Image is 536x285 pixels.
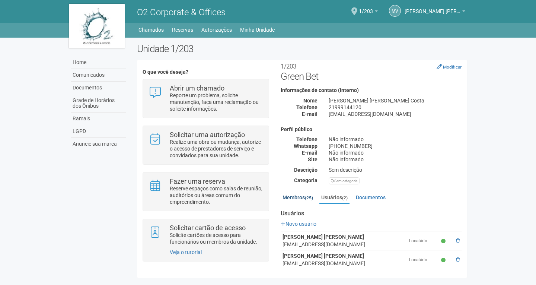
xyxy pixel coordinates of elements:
[302,111,318,117] strong: E-mail
[149,85,263,112] a: Abrir um chamado Reporte um problema, solicite manutenção, faça uma reclamação ou solicite inform...
[323,149,467,156] div: Não informado
[405,1,460,14] span: Marcus Vinicius da Silveira Costa
[138,25,164,35] a: Chamados
[281,210,462,217] strong: Usuários
[323,104,467,111] div: 21999144120
[71,94,126,113] a: Grade de Horários dos Ônibus
[71,56,126,69] a: Home
[170,177,225,185] strong: Fazer uma reserva
[389,5,401,17] a: MV
[296,104,318,110] strong: Telefone
[405,9,465,15] a: [PERSON_NAME] [PERSON_NAME]
[323,97,467,104] div: [PERSON_NAME] [PERSON_NAME] Costa
[302,150,318,156] strong: E-mail
[323,143,467,149] div: [PHONE_NUMBER]
[137,43,467,54] h2: Unidade 1/203
[71,125,126,138] a: LGPD
[149,225,263,245] a: Solicitar cartão de acesso Solicite cartões de acesso para funcionários ou membros da unidade.
[319,192,350,204] a: Usuários(2)
[137,7,226,18] span: O2 Corporate & Offices
[281,127,462,132] h4: Perfil público
[240,25,275,35] a: Minha Unidade
[359,1,373,14] span: 1/203
[283,260,405,267] div: [EMAIL_ADDRESS][DOMAIN_NAME]
[143,69,269,75] h4: O que você deseja?
[294,143,318,149] strong: Whatsapp
[172,25,193,35] a: Reservas
[305,195,313,200] small: (25)
[170,92,263,112] p: Reporte um problema, solicite manutenção, faça uma reclamação ou solicite informações.
[323,167,467,173] div: Sem descrição
[170,232,263,245] p: Solicite cartões de acesso para funcionários ou membros da unidade.
[342,195,348,200] small: (2)
[71,138,126,150] a: Anuncie sua marca
[170,131,245,139] strong: Solicitar uma autorização
[359,9,378,15] a: 1/203
[170,185,263,205] p: Reserve espaços como salas de reunião, auditórios ou áreas comum do empreendimento.
[71,113,126,125] a: Ramais
[443,64,462,70] small: Modificar
[407,250,439,269] td: Locatário
[437,64,462,70] a: Modificar
[323,111,467,117] div: [EMAIL_ADDRESS][DOMAIN_NAME]
[71,82,126,94] a: Documentos
[441,238,447,244] small: Ativo
[170,224,246,232] strong: Solicitar cartão de acesso
[441,257,447,263] small: Ativo
[201,25,232,35] a: Autorizações
[329,177,360,184] div: Sem categoria
[323,136,467,143] div: Não informado
[308,156,318,162] strong: Site
[283,234,364,240] strong: [PERSON_NAME] [PERSON_NAME]
[170,249,202,255] a: Veja o tutorial
[283,241,405,248] div: [EMAIL_ADDRESS][DOMAIN_NAME]
[407,231,439,250] td: Locatário
[294,167,318,173] strong: Descrição
[281,221,316,227] a: Novo usuário
[281,60,462,82] h2: Green Bet
[170,84,224,92] strong: Abrir um chamado
[281,192,315,203] a: Membros(25)
[323,156,467,163] div: Não informado
[303,98,318,104] strong: Nome
[296,136,318,142] strong: Telefone
[281,88,462,93] h4: Informações de contato (interno)
[354,192,387,203] a: Documentos
[149,178,263,205] a: Fazer uma reserva Reserve espaços como salas de reunião, auditórios ou áreas comum do empreendime...
[69,4,125,48] img: logo.jpg
[149,132,263,159] a: Solicitar uma autorização Realize uma obra ou mudança, autorize o acesso de prestadores de serviç...
[170,139,263,159] p: Realize uma obra ou mudança, autorize o acesso de prestadores de serviço e convidados para sua un...
[281,63,296,70] small: 1/203
[283,253,364,259] strong: [PERSON_NAME] [PERSON_NAME]
[294,177,318,183] strong: Categoria
[71,69,126,82] a: Comunicados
